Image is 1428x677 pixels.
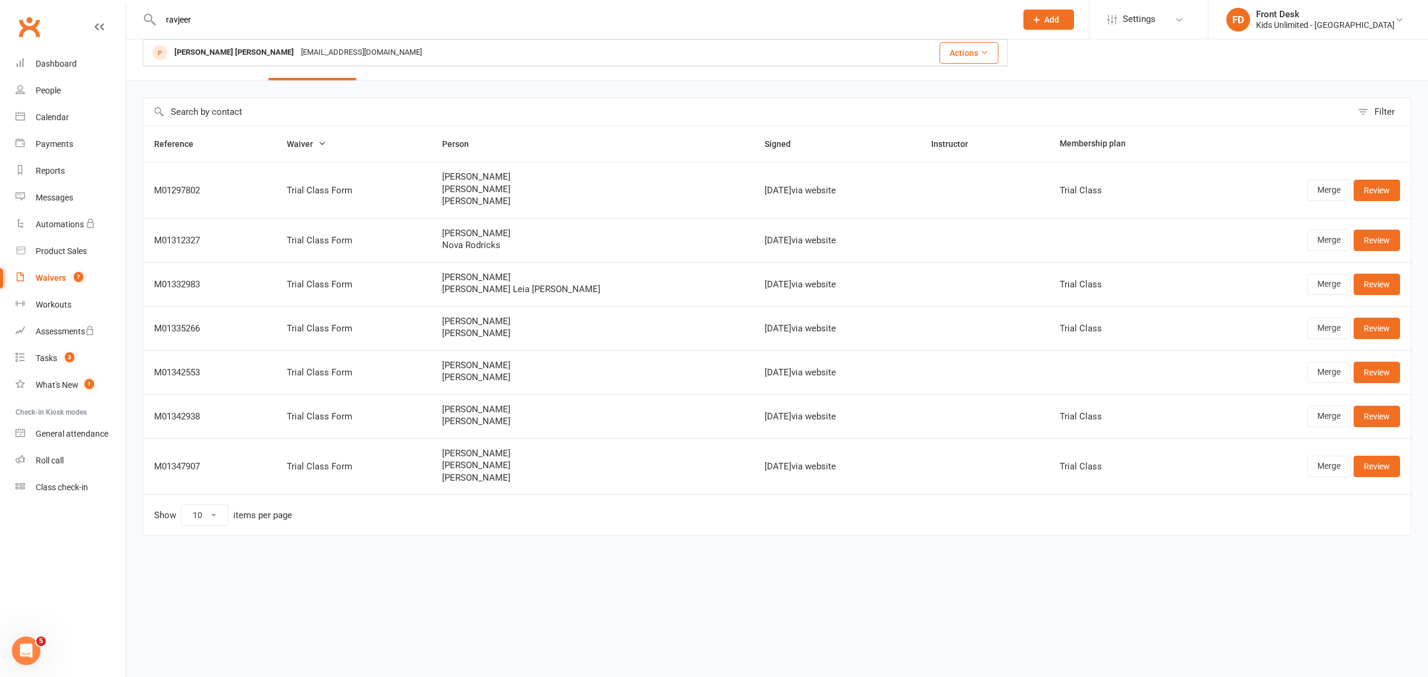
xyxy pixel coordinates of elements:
div: [DATE] via website [765,368,910,378]
div: M01342553 [154,368,265,378]
div: Waivers [36,273,66,283]
div: Show [154,504,292,526]
span: Nova Rodricks [442,240,743,250]
a: Automations [15,211,126,238]
span: [PERSON_NAME] [442,372,743,383]
div: General attendance [36,429,108,438]
a: Tasks 3 [15,345,126,372]
div: Messages [36,193,73,202]
a: Merge [1307,230,1351,251]
span: [PERSON_NAME] [442,473,743,483]
div: M01335266 [154,324,265,334]
a: Merge [1307,456,1351,477]
div: Tasks [36,353,57,363]
button: Actions [940,42,998,64]
div: M01297802 [154,186,265,196]
a: Clubworx [14,12,44,42]
div: Trial Class Form [287,186,421,196]
a: Review [1354,456,1400,477]
div: Reports [36,166,65,175]
button: Instructor [931,137,981,151]
span: [PERSON_NAME] [442,449,743,459]
div: People [36,86,61,95]
button: Filter [1352,98,1411,126]
a: Review [1354,274,1400,295]
div: What's New [36,380,79,390]
span: Add [1044,15,1059,24]
a: Review [1354,362,1400,383]
a: People [15,77,126,104]
div: Front Desk [1256,9,1395,20]
a: Dashboard [15,51,126,77]
span: 1 [84,379,94,389]
a: Class kiosk mode [15,474,126,501]
div: Trial Class [1060,186,1195,196]
a: Calendar [15,104,126,131]
button: Add [1023,10,1074,30]
div: Automations [36,220,84,229]
a: Merge [1307,362,1351,383]
div: Workouts [36,300,71,309]
span: 5 [36,637,46,646]
div: [DATE] via website [765,324,910,334]
input: Search by contact [143,98,1352,126]
a: Merge [1307,406,1351,427]
a: Messages [15,184,126,211]
a: Workouts [15,292,126,318]
span: [PERSON_NAME] [442,272,743,283]
a: Merge [1307,180,1351,201]
div: [DATE] via website [765,462,910,472]
div: Payments [36,139,73,149]
div: [EMAIL_ADDRESS][DOMAIN_NAME] [297,44,425,61]
div: Trial Class Form [287,368,421,378]
button: Signed [765,137,804,151]
a: Merge [1307,274,1351,295]
span: [PERSON_NAME] [442,405,743,415]
div: Filter [1374,105,1395,119]
div: Trial Class Form [287,324,421,334]
div: Trial Class Form [287,462,421,472]
div: M01332983 [154,280,265,290]
div: Trial Class Form [287,236,421,246]
span: Instructor [931,139,981,149]
div: M01347907 [154,462,265,472]
a: Assessments [15,318,126,345]
div: Trial Class Form [287,280,421,290]
div: Kids Unlimited - [GEOGRAPHIC_DATA] [1256,20,1395,30]
div: FD [1226,8,1250,32]
span: Settings [1123,6,1155,33]
span: [PERSON_NAME] [442,416,743,427]
div: Trial Class Form [287,412,421,422]
div: Trial Class [1060,412,1195,422]
div: Assessments [36,327,95,336]
span: Signed [765,139,804,149]
iframe: Intercom live chat [12,637,40,665]
span: 7 [74,272,83,282]
a: Review [1354,230,1400,251]
span: [PERSON_NAME] [442,328,743,338]
div: [DATE] via website [765,186,910,196]
a: What's New1 [15,372,126,399]
div: [DATE] via website [765,412,910,422]
div: Product Sales [36,246,87,256]
a: Product Sales [15,238,126,265]
div: Class check-in [36,482,88,492]
span: [PERSON_NAME] Leia [PERSON_NAME] [442,284,743,294]
button: Waiver [287,137,326,151]
a: Roll call [15,447,126,474]
span: 3 [65,352,74,362]
div: [DATE] via website [765,280,910,290]
span: [PERSON_NAME] [442,228,743,239]
a: Review [1354,318,1400,339]
a: Review [1354,406,1400,427]
div: M01312327 [154,236,265,246]
span: [PERSON_NAME] [442,196,743,206]
span: Person [442,139,482,149]
a: Waivers 7 [15,265,126,292]
div: items per page [233,510,292,521]
a: Reports [15,158,126,184]
a: General attendance kiosk mode [15,421,126,447]
span: [PERSON_NAME] [442,460,743,471]
a: Payments [15,131,126,158]
th: Membership plan [1049,126,1206,162]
